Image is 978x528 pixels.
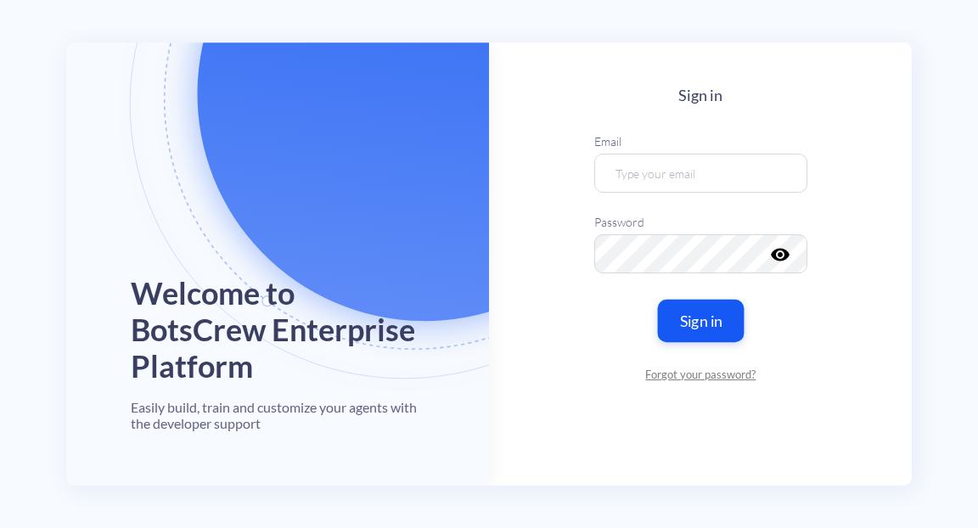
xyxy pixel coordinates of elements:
a: Forgot your password? [594,367,807,384]
label: Password [594,213,807,231]
i: visibility [769,244,790,265]
h1: Welcome to BotsCrew Enterprise Platform [131,275,424,385]
button: visibility [769,244,786,255]
button: Sign in [657,300,744,342]
h4: Sign in [594,87,807,105]
label: Email [594,132,807,150]
input: Type your email [594,154,807,193]
h4: Easily build, train and customize your agents with the developer support [131,399,424,431]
